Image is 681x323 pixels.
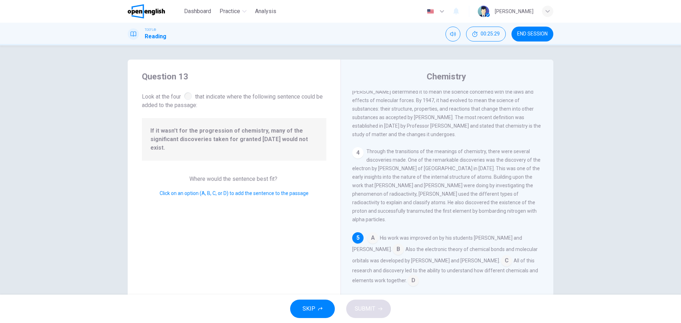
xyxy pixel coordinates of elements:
img: Profile picture [478,6,489,17]
span: SKIP [303,304,315,314]
span: Then in [DATE], [PERSON_NAME] defined chemistry as the art of resolving mixed, compound, or aggre... [352,63,541,137]
span: B [393,244,404,255]
span: Practice [220,7,240,16]
span: 00:25:29 [481,31,500,37]
h1: Reading [145,32,166,41]
a: OpenEnglish logo [128,4,181,18]
button: SKIP [290,300,335,318]
div: [PERSON_NAME] [495,7,533,16]
span: A [367,232,378,244]
span: If it wasn't for the progression of chemistry, many of the significant discoveries taken for gran... [150,127,318,152]
span: TOEFL® [145,27,156,32]
button: Practice [217,5,249,18]
span: Dashboard [184,7,211,16]
span: Click on an option (A, B, C, or D) to add the sentence to the passage [160,190,309,196]
span: Through the transitions of the meanings of chemistry, there were several discoveries made. One of... [352,149,541,222]
span: His work was improved on by his students [PERSON_NAME] and [PERSON_NAME]. [352,235,522,252]
span: C [501,255,512,266]
div: 5 [352,232,364,244]
span: END SESSION [517,31,548,37]
div: Mute [445,27,460,41]
button: Dashboard [181,5,214,18]
span: Look at the four that indicate where the following sentence could be added to the passage: [142,91,326,110]
span: Where would the sentence best fit? [189,176,279,182]
span: D [408,275,419,286]
button: Analysis [252,5,279,18]
div: 4 [352,147,364,158]
button: END SESSION [511,27,553,41]
img: en [426,9,435,14]
span: Also the electronic theory of chemical bonds and molecular orbitals was developed by [PERSON_NAME... [352,246,538,263]
button: 00:25:29 [466,27,506,41]
h4: Chemistry [427,71,466,82]
div: Hide [466,27,506,41]
span: All of this research and discovery led to the ability to understand how different chemicals and e... [352,258,538,283]
img: OpenEnglish logo [128,4,165,18]
h4: Question 13 [142,71,326,82]
span: Analysis [255,7,276,16]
